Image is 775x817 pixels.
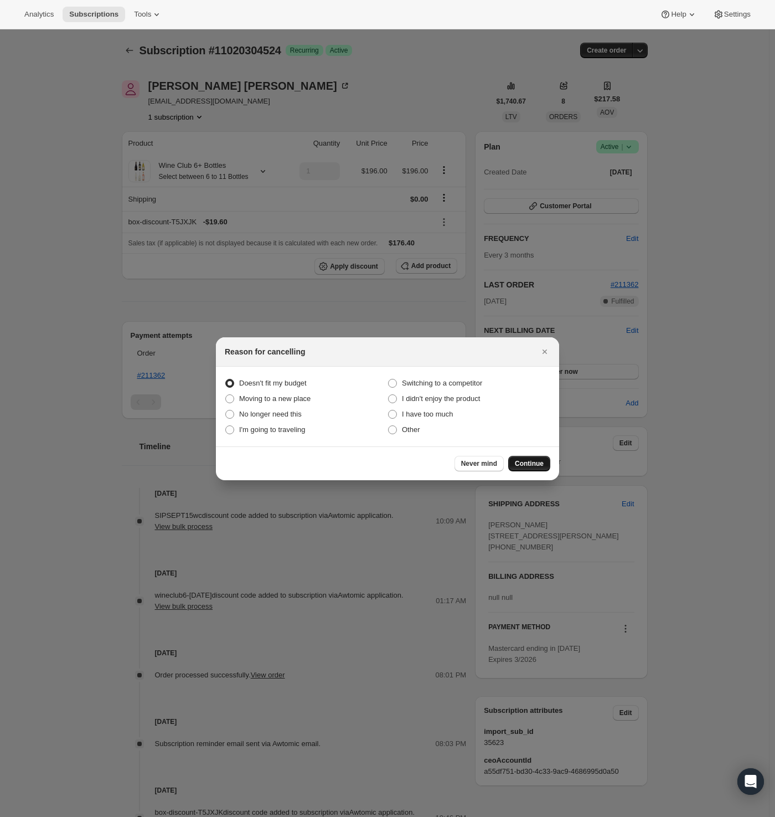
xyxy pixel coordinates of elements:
[402,425,420,434] span: Other
[724,10,751,19] span: Settings
[706,7,757,22] button: Settings
[671,10,686,19] span: Help
[127,7,169,22] button: Tools
[18,7,60,22] button: Analytics
[653,7,704,22] button: Help
[69,10,118,19] span: Subscriptions
[134,10,151,19] span: Tools
[508,456,550,471] button: Continue
[402,379,482,387] span: Switching to a competitor
[402,410,453,418] span: I have too much
[225,346,305,357] h2: Reason for cancelling
[239,394,311,403] span: Moving to a new place
[239,379,307,387] span: Doesn't fit my budget
[239,425,306,434] span: I'm going to traveling
[454,456,504,471] button: Never mind
[402,394,480,403] span: I didn't enjoy the product
[239,410,302,418] span: No longer need this
[461,459,497,468] span: Never mind
[537,344,552,359] button: Close
[515,459,544,468] span: Continue
[63,7,125,22] button: Subscriptions
[737,768,764,795] div: Open Intercom Messenger
[24,10,54,19] span: Analytics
